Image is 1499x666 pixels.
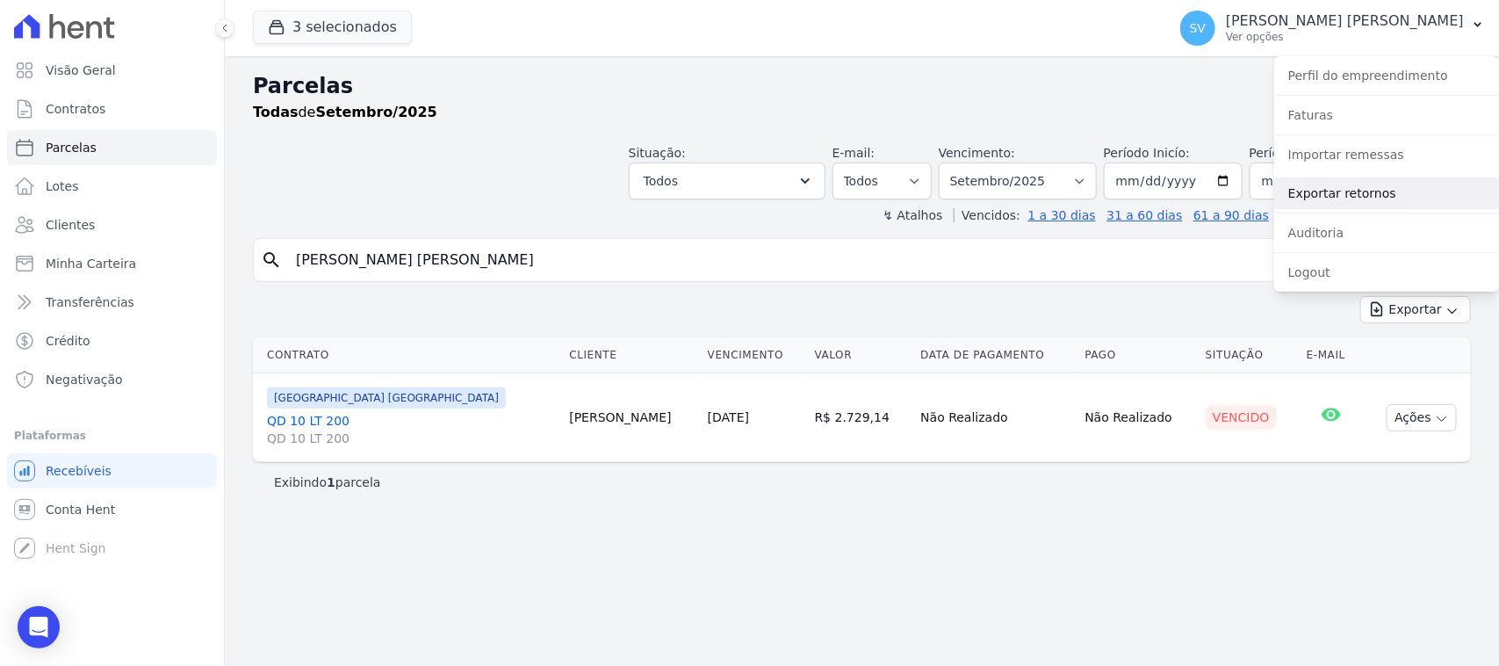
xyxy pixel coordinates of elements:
label: Situação: [629,146,686,160]
td: [PERSON_NAME] [562,373,700,462]
a: 31 a 60 dias [1106,208,1182,222]
a: Parcelas [7,130,217,165]
span: Clientes [46,216,95,234]
p: [PERSON_NAME] [PERSON_NAME] [1226,12,1464,30]
div: Plataformas [14,425,210,446]
button: Todos [629,163,825,199]
p: de [253,102,437,123]
a: Clientes [7,207,217,243]
p: Ver opções [1226,30,1464,44]
th: Valor [808,337,914,373]
a: Exportar retornos [1274,177,1499,209]
strong: Todas [253,104,299,120]
div: Open Intercom Messenger [18,606,60,648]
span: Lotes [46,177,79,195]
label: Vencimento: [939,146,1015,160]
button: Exportar [1360,296,1471,323]
span: Recebíveis [46,462,112,480]
h2: Parcelas [253,70,1471,102]
th: Data de Pagamento [913,337,1077,373]
td: Não Realizado [1078,373,1199,462]
th: Contrato [253,337,562,373]
strong: Setembro/2025 [316,104,437,120]
a: 1 a 30 dias [1028,208,1096,222]
td: R$ 2.729,14 [808,373,914,462]
a: Importar remessas [1274,139,1499,170]
div: Vencido [1206,405,1277,430]
span: Visão Geral [46,62,116,79]
a: Contratos [7,91,217,127]
label: E-mail: [832,146,876,160]
span: Parcelas [46,139,97,156]
a: Negativação [7,362,217,397]
a: Minha Carteira [7,246,217,281]
a: Lotes [7,169,217,204]
label: Período Inicío: [1104,146,1190,160]
p: Exibindo parcela [274,474,381,491]
span: Negativação [46,371,123,388]
span: Contratos [46,100,105,118]
span: Crédito [46,332,90,350]
button: SV [PERSON_NAME] [PERSON_NAME] Ver opções [1166,4,1499,53]
a: Crédito [7,323,217,358]
th: Pago [1078,337,1199,373]
span: [GEOGRAPHIC_DATA] [GEOGRAPHIC_DATA] [267,387,506,409]
i: search [261,250,282,271]
a: Visão Geral [7,53,217,88]
a: Recebíveis [7,453,217,489]
span: QD 10 LT 200 [267,430,555,447]
label: Vencidos: [954,208,1020,222]
input: Buscar por nome do lote ou do cliente [285,243,1463,278]
a: QD 10 LT 200QD 10 LT 200 [267,412,555,447]
b: 1 [327,475,335,489]
a: Perfil do empreendimento [1274,60,1499,91]
a: [DATE] [708,410,749,424]
th: Situação [1199,337,1300,373]
label: Período Fim: [1250,144,1388,163]
span: Transferências [46,293,134,311]
label: ↯ Atalhos [883,208,942,222]
span: SV [1190,22,1206,34]
th: Cliente [562,337,700,373]
td: Não Realizado [913,373,1077,462]
a: 61 a 90 dias [1193,208,1269,222]
span: Todos [644,170,678,192]
span: Conta Hent [46,501,115,518]
a: Conta Hent [7,492,217,527]
button: 3 selecionados [253,11,412,44]
button: Ações [1387,404,1457,431]
a: Transferências [7,285,217,320]
span: Minha Carteira [46,255,136,272]
a: Faturas [1274,99,1499,131]
th: Vencimento [701,337,808,373]
th: E-mail [1300,337,1363,373]
a: Logout [1274,257,1499,288]
a: Auditoria [1274,217,1499,249]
